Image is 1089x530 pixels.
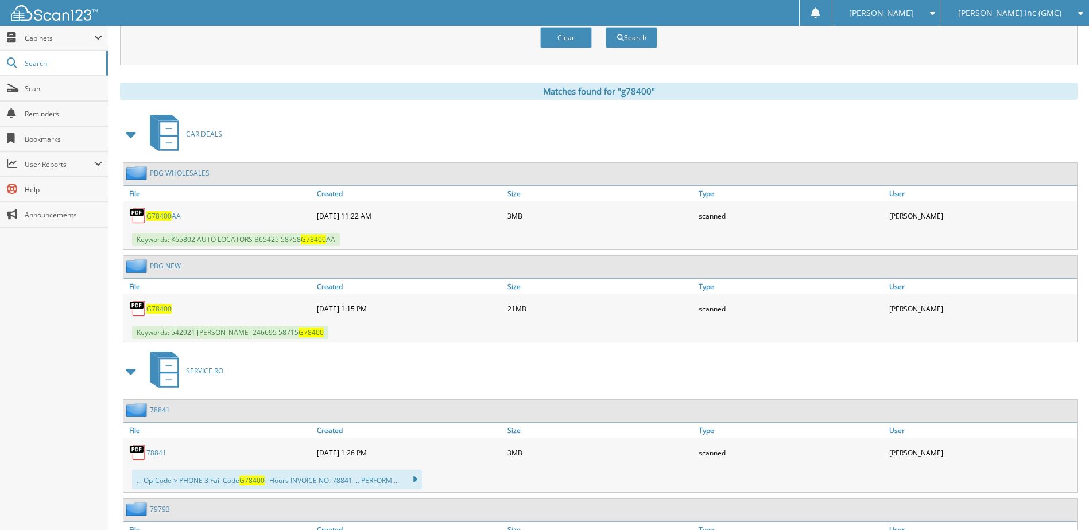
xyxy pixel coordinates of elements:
span: G78400 [301,235,326,244]
div: scanned [696,204,886,227]
a: File [123,186,314,201]
a: 79793 [150,504,170,514]
div: scanned [696,441,886,464]
a: G78400 [146,304,172,314]
a: User [886,279,1077,294]
div: [PERSON_NAME] [886,204,1077,227]
a: Created [314,423,505,438]
span: G78400 [146,211,172,221]
a: Size [505,186,695,201]
span: G78400 [239,476,265,485]
span: Cabinets [25,33,94,43]
a: Size [505,423,695,438]
a: SERVICE RO [143,348,223,393]
span: Keywords: 542921 [PERSON_NAME] 246695 58715 [132,326,328,339]
a: Size [505,279,695,294]
a: 78841 [146,448,166,458]
div: [DATE] 11:22 AM [314,204,505,227]
span: Announcements [25,210,102,220]
a: User [886,186,1077,201]
img: PDF.png [129,444,146,461]
img: PDF.png [129,207,146,224]
span: CAR DEALS [186,129,222,139]
span: [PERSON_NAME] Inc (GMC) [958,10,1061,17]
span: Help [25,185,102,194]
a: PBG WHOLESALES [150,168,210,178]
div: 21MB [505,297,695,320]
div: [DATE] 1:26 PM [314,441,505,464]
button: Search [606,27,657,48]
div: Matches found for "g78400" [120,83,1078,100]
span: [PERSON_NAME] [849,10,913,17]
span: Keywords: K65802 AUTO LOCATORS B65425 58758 AA [132,233,340,246]
span: Scan [25,84,102,93]
span: Bookmarks [25,134,102,144]
a: Type [696,423,886,438]
a: G78400AA [146,211,181,221]
a: User [886,423,1077,438]
a: CAR DEALS [143,111,222,157]
a: Type [696,186,886,201]
img: folder2.png [126,502,150,516]
span: Search [25,59,100,68]
span: G78400 [299,328,324,337]
a: Type [696,279,886,294]
a: File [123,279,314,294]
img: scan123-logo-white.svg [11,5,98,21]
a: PBG NEW [150,261,181,271]
span: User Reports [25,159,94,169]
iframe: Chat Widget [1032,475,1089,530]
img: folder2.png [126,259,150,273]
img: folder2.png [126,166,150,180]
a: Created [314,186,505,201]
span: SERVICE RO [186,366,223,376]
div: [PERSON_NAME] [886,441,1077,464]
div: 3MB [505,204,695,227]
div: ... Op-Code > PHONE 3 Fail Code _ Hours INVOICE NO. 78841 ... PERFORM ... [132,470,422,489]
div: [PERSON_NAME] [886,297,1077,320]
a: 78841 [150,405,170,415]
img: folder2.png [126,403,150,417]
button: Clear [540,27,592,48]
div: scanned [696,297,886,320]
img: PDF.png [129,300,146,317]
a: File [123,423,314,438]
span: Reminders [25,109,102,119]
div: [DATE] 1:15 PM [314,297,505,320]
div: 3MB [505,441,695,464]
a: Created [314,279,505,294]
